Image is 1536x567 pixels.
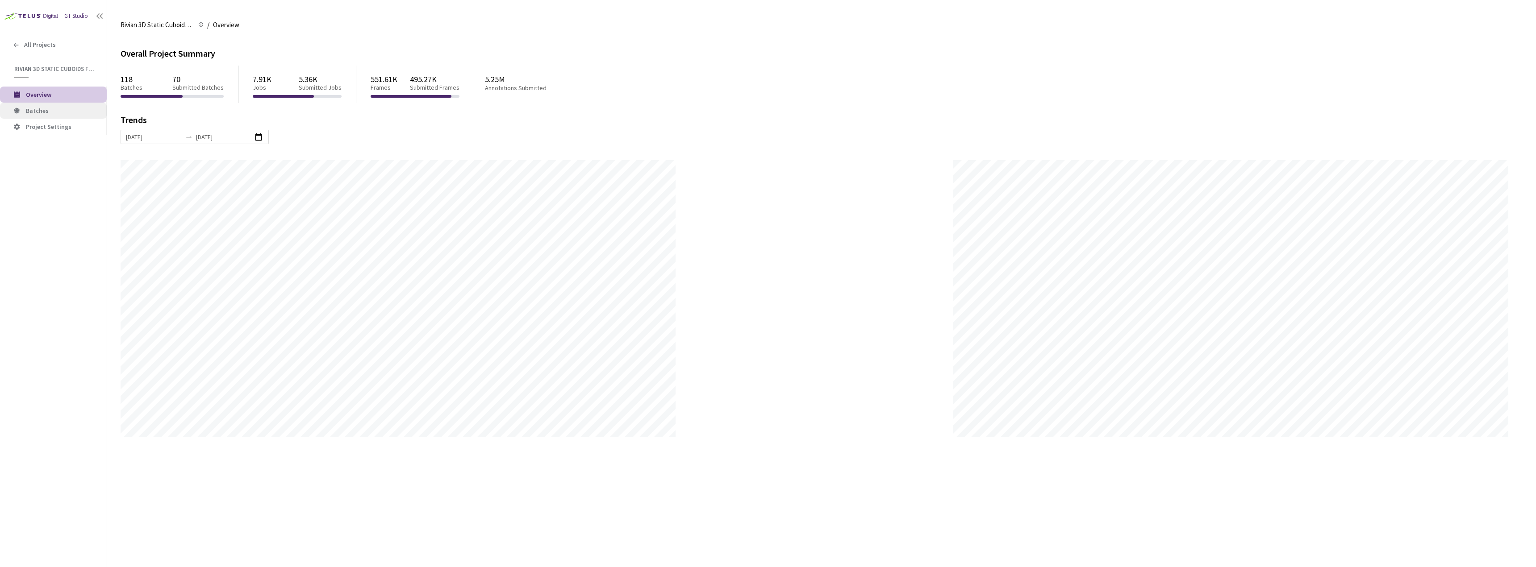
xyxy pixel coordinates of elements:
[371,84,397,91] p: Frames
[26,91,51,99] span: Overview
[121,46,1523,60] div: Overall Project Summary
[185,133,192,141] span: swap-right
[410,84,459,91] p: Submitted Frames
[121,116,1510,130] div: Trends
[485,74,581,84] p: 5.25M
[485,84,581,92] p: Annotations Submitted
[172,84,224,91] p: Submitted Batches
[26,123,71,131] span: Project Settings
[121,74,142,84] p: 118
[253,74,271,84] p: 7.91K
[64,12,88,21] div: GT Studio
[410,74,459,84] p: 495.27K
[126,132,182,142] input: Start date
[371,74,397,84] p: 551.61K
[213,20,239,30] span: Overview
[26,107,49,115] span: Batches
[299,84,342,91] p: Submitted Jobs
[24,41,56,49] span: All Projects
[121,84,142,91] p: Batches
[185,133,192,141] span: to
[121,20,193,30] span: Rivian 3D Static Cuboids fixed[2024-25]
[253,84,271,91] p: Jobs
[14,65,94,73] span: Rivian 3D Static Cuboids fixed[2024-25]
[172,74,224,84] p: 70
[207,20,209,30] li: /
[196,132,252,142] input: End date
[299,74,342,84] p: 5.36K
